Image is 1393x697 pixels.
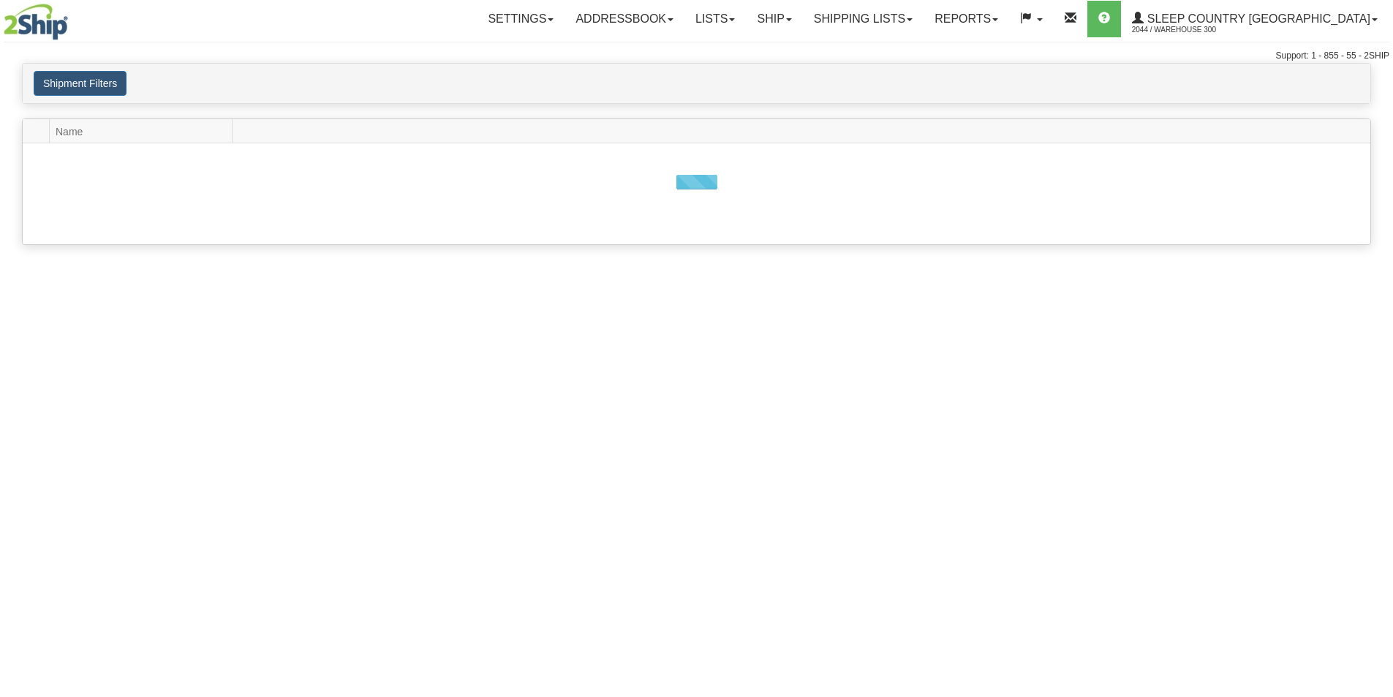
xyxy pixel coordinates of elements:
[34,71,127,96] button: Shipment Filters
[924,1,1009,37] a: Reports
[4,4,68,40] img: logo2044.jpg
[746,1,802,37] a: Ship
[803,1,924,37] a: Shipping lists
[1359,274,1392,423] iframe: chat widget
[1121,1,1389,37] a: Sleep Country [GEOGRAPHIC_DATA] 2044 / Warehouse 300
[1132,23,1242,37] span: 2044 / Warehouse 300
[4,50,1389,62] div: Support: 1 - 855 - 55 - 2SHIP
[477,1,565,37] a: Settings
[565,1,684,37] a: Addressbook
[684,1,746,37] a: Lists
[1144,12,1370,25] span: Sleep Country [GEOGRAPHIC_DATA]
